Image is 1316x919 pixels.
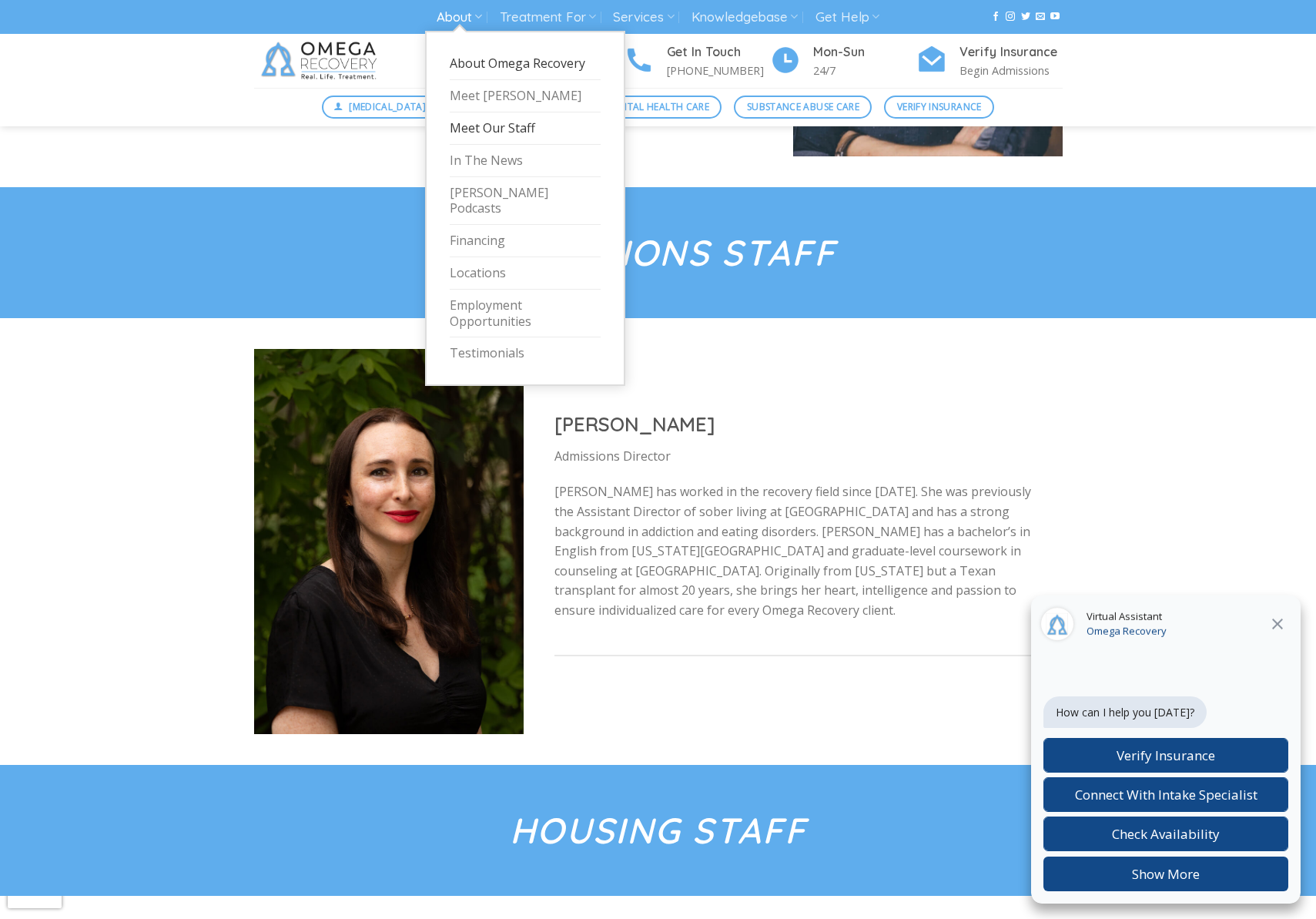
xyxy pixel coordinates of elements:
a: In The News [450,145,601,177]
a: Follow on YouTube [1050,12,1060,22]
a: Get Help [815,3,879,32]
a: Financing [450,225,601,257]
p: [PERSON_NAME] has worked in the recovery field since [DATE]. She was previously the Assistant Dir... [554,482,1032,620]
h4: Get In Touch [667,42,770,62]
h4: Verify Insurance [959,42,1063,62]
h4: Mon-Sun [813,42,916,62]
a: Meet Our Staff [450,112,601,145]
h2: [PERSON_NAME] [554,411,1032,437]
a: Testimonials [450,337,601,369]
p: [PHONE_NUMBER] [667,62,770,79]
span: Mental Health Care [608,99,709,114]
a: [PERSON_NAME] Podcasts [450,177,601,226]
p: Admissions Director [554,447,1032,467]
img: Omega Recovery [254,34,389,88]
a: Treatment For [500,3,596,32]
a: Substance Abuse Care [734,96,872,119]
a: Verify Insurance Begin Admissions [916,42,1063,80]
a: Follow on Twitter [1021,12,1030,22]
a: Services [613,3,674,32]
a: [MEDICAL_DATA] [322,96,439,119]
p: Begin Admissions [959,62,1063,79]
a: About [437,3,482,32]
span: [MEDICAL_DATA] [349,99,426,114]
p: 24/7 [813,62,916,79]
a: Locations [450,257,601,290]
em: Admissions Staff [481,230,835,275]
a: Send us an email [1036,12,1045,22]
span: Verify Insurance [897,99,982,114]
a: About Omega Recovery [450,48,601,80]
a: Get In Touch [PHONE_NUMBER] [624,42,770,80]
a: Meet [PERSON_NAME] [450,80,601,112]
a: Employment Opportunities [450,290,601,338]
em: Housing Staff [510,808,806,853]
a: Mental Health Care [594,96,722,119]
a: Knowledgebase [691,3,798,32]
a: Follow on Facebook [991,12,1000,22]
a: Follow on Instagram [1006,12,1015,22]
a: Verify Insurance [884,96,994,119]
span: Substance Abuse Care [747,99,859,114]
